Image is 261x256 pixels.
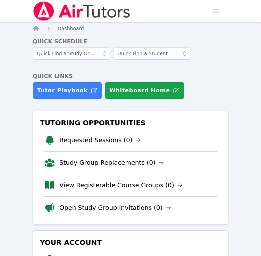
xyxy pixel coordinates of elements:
[59,158,164,168] a: Study Group Replacements (0)
[58,26,84,31] span: Dashboard
[105,82,184,99] button: Whiteboard Home
[33,72,228,80] h4: Quick Links
[59,180,183,190] a: View Registerable Course Groups (0)
[113,47,191,60] input: Quick Find a Student
[33,1,131,21] img: Air Tutors
[33,25,228,32] nav: Breadcrumb
[59,135,141,145] a: Requested Sessions (0)
[39,117,222,129] h3: Tutoring Opportunities
[33,47,110,60] input: Quick Find a Study Group
[39,236,222,249] h3: Your Account
[59,203,171,213] a: Open Study Group Invitations (0)
[33,82,102,99] a: Tutor Playbook
[58,25,84,32] a: Dashboard
[33,37,228,46] h4: Quick Schedule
